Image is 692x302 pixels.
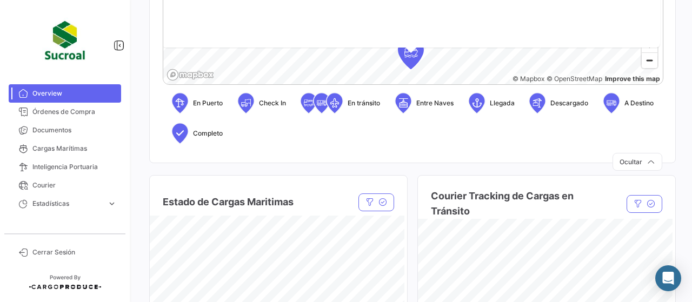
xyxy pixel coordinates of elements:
h4: Courier Tracking de Cargas en Tránsito [431,189,593,219]
a: Inteligencia Portuaria [9,158,121,176]
a: Courier [9,176,121,194]
div: Abrir Intercom Messenger [655,265,681,291]
span: En Puerto [193,98,223,108]
a: Mapbox [513,75,544,83]
span: Estadísticas [32,199,103,209]
div: Map marker [398,37,424,69]
span: Entre Naves [416,98,454,108]
span: Llegada [490,98,515,108]
span: expand_more [107,199,117,209]
button: Ocultar [613,153,662,171]
a: Cargas Marítimas [9,139,121,158]
span: Inteligencia Portuaria [32,162,117,172]
a: Overview [9,84,121,103]
span: Documentos [32,125,117,135]
span: Overview [32,89,117,98]
span: Zoom out [642,53,657,68]
span: Órdenes de Compra [32,107,117,117]
span: Cargas Marítimas [32,144,117,153]
span: Descargado [550,98,588,108]
span: En tránsito [348,98,380,108]
a: Map feedback [605,75,660,83]
button: Zoom out [642,52,657,68]
span: A Destino [624,98,654,108]
span: Courier [32,180,117,190]
img: 97549ab1-aa9d-4213-baa5-54cab969a99e.jpg [38,13,92,67]
a: Órdenes de Compra [9,103,121,121]
span: Cerrar Sesión [32,247,117,257]
h4: Estado de Cargas Maritimas [163,194,294,210]
span: Check In [259,98,286,108]
a: Documentos [9,121,121,139]
a: OpenStreetMap [547,75,602,83]
a: Mapbox logo [167,69,214,81]
span: Completo [193,129,223,138]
